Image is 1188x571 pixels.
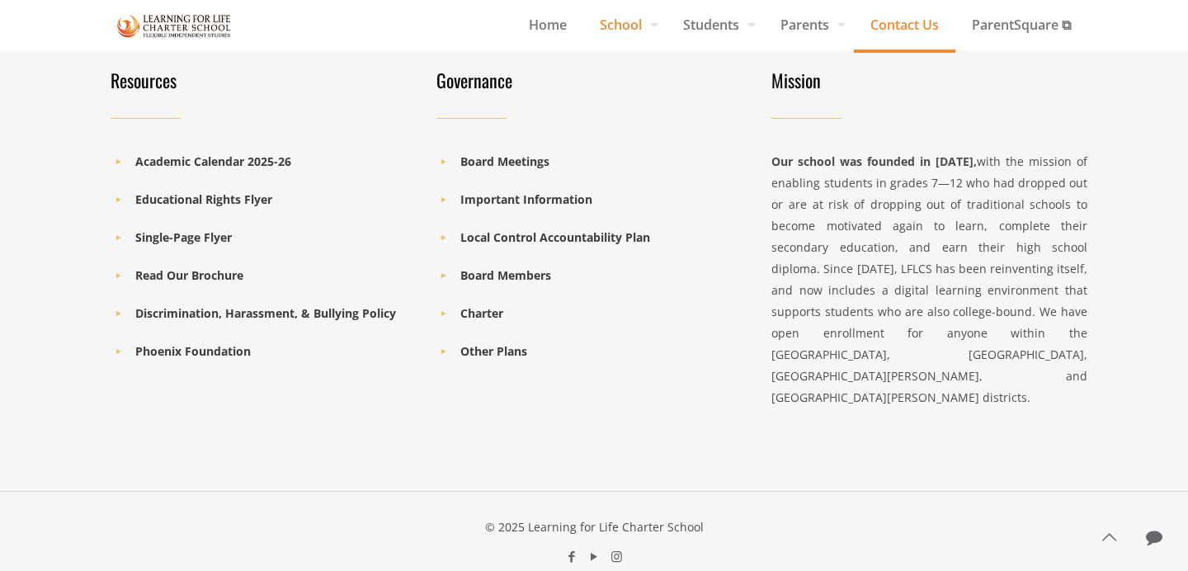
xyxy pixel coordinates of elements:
h4: Governance [436,68,742,92]
a: Board Meetings [460,153,549,169]
a: Facebook icon [563,548,581,564]
a: Charter [460,305,503,321]
a: Local Control Accountability Plan [460,229,650,245]
a: Single-Page Flyer [135,229,232,245]
span: Home [512,12,583,37]
a: Read Our Brochure [135,267,243,283]
strong: Our school was founded in [DATE], [771,153,977,169]
h4: Mission [771,68,1087,92]
a: Important Information [460,191,592,207]
a: Educational Rights Flyer [135,191,272,207]
div: © 2025 Learning for Life Charter School [101,517,1087,538]
img: Staff [117,12,231,40]
h4: Resources [111,68,417,92]
a: Board Members [460,267,551,283]
ul: social menu [101,546,1087,568]
a: YouTube icon [586,548,603,564]
a: Back to top icon [1091,520,1126,554]
span: Contact Us [854,12,955,37]
span: School [583,12,667,37]
a: Phoenix Foundation [135,343,251,359]
span: Students [667,12,764,37]
a: Instagram icon [608,548,625,564]
a: Academic Calendar 2025-26 [135,153,291,169]
div: with the mission of enabling students in grades 7—12 who had dropped out or are at risk of droppi... [771,151,1087,408]
span: ParentSquare ⧉ [955,12,1087,37]
a: Other Plans [460,343,527,359]
a: Discrimination, Harassment, & Bullying Policy [135,305,396,321]
span: Parents [764,12,854,37]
